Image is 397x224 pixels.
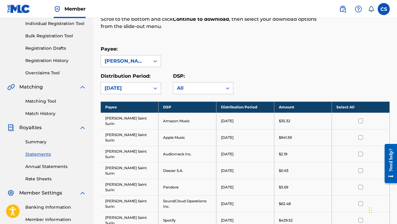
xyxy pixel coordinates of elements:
img: Royalties [7,124,14,131]
a: Public Search [337,3,349,15]
img: help [355,5,362,13]
strong: Continue to download [173,16,229,22]
img: Member Settings [7,189,14,197]
td: Pandora [159,179,216,195]
label: Payee: [101,46,118,52]
td: Apple Music [159,129,216,146]
label: DSP: [173,73,185,79]
a: Annual Statements [25,163,86,170]
th: Select All [332,101,390,113]
td: [DATE] [216,146,274,162]
th: Payee [101,101,159,113]
p: $35.32 [279,118,290,124]
div: Notifications [368,6,374,12]
td: Deezer S.A. [159,162,216,179]
td: [PERSON_NAME] Saint Surin [101,113,159,129]
td: [PERSON_NAME] Saint Surin [101,195,159,212]
div: Drag [369,201,372,219]
div: User Menu [378,3,390,15]
th: Amount [274,101,332,113]
img: MLC Logo [7,5,30,13]
th: DSP [159,101,216,113]
a: Matching Tool [25,98,86,104]
td: Audiomack Inc. [159,146,216,162]
td: [DATE] [216,179,274,195]
td: [PERSON_NAME] Saint Surin [101,179,159,195]
a: Statements [25,151,86,157]
p: $0.63 [279,168,288,173]
td: [DATE] [216,129,274,146]
p: $429.52 [279,218,293,223]
div: [DATE] [105,85,146,92]
td: [DATE] [216,195,274,212]
img: Matching [7,83,15,91]
iframe: Resource Center [380,138,397,189]
a: Summary [25,139,86,145]
a: Banking Information [25,204,86,210]
td: [PERSON_NAME] Saint Surin [101,129,159,146]
td: [PERSON_NAME] Saint Surin [101,162,159,179]
a: Individual Registration Tool [25,20,86,27]
td: [PERSON_NAME] Saint Surin [101,146,159,162]
iframe: Chat Widget [367,195,397,224]
img: search [339,5,346,13]
div: All [177,85,219,92]
span: Matching [19,83,43,91]
a: Registration Drafts [25,45,86,51]
th: Distribution Period [216,101,274,113]
div: Help [352,3,364,15]
div: [PERSON_NAME] Saint Surin [105,58,146,65]
td: SoundCloud Operations Inc. [159,195,216,212]
p: $2.19 [279,151,287,157]
a: Member Information [25,216,86,223]
span: Member [65,5,86,12]
a: Registration History [25,58,86,64]
a: Bulk Registration Tool [25,33,86,39]
a: Overclaims Tool [25,70,86,76]
span: Royalties [19,124,42,131]
p: $3.69 [279,185,288,190]
img: expand [79,124,86,131]
p: $62.48 [279,201,291,207]
a: Rate Sheets [25,176,86,182]
label: Distribution Period: [101,73,150,79]
td: Amazon Music [159,113,216,129]
a: Match History [25,110,86,117]
td: [DATE] [216,113,274,129]
img: expand [79,189,86,197]
img: expand [79,83,86,91]
td: [DATE] [216,162,274,179]
p: Scroll to the bottom and click , then select your download options from the slide-out menu. [101,16,323,30]
span: Member Settings [19,189,62,197]
p: $941.59 [279,135,292,140]
img: Top Rightsholder [54,5,61,13]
